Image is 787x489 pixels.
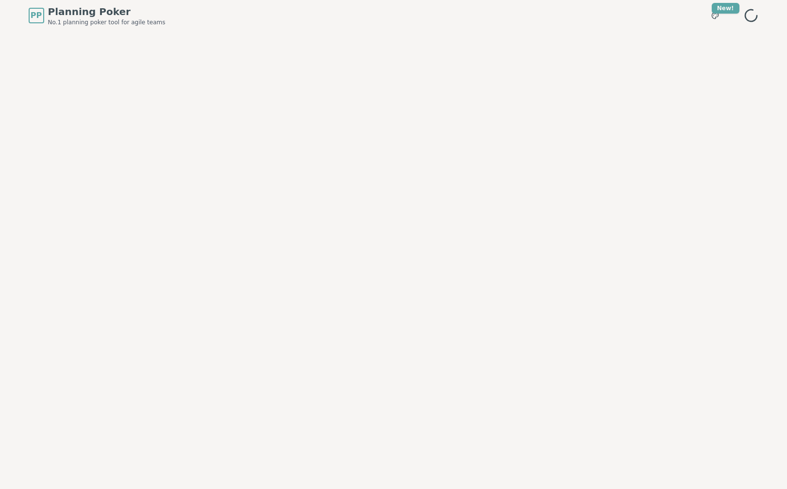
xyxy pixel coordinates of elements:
span: PP [31,10,42,21]
a: PPPlanning PokerNo.1 planning poker tool for agile teams [29,5,166,26]
button: New! [706,7,724,24]
span: Planning Poker [48,5,166,18]
div: New! [712,3,739,14]
span: No.1 planning poker tool for agile teams [48,18,166,26]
